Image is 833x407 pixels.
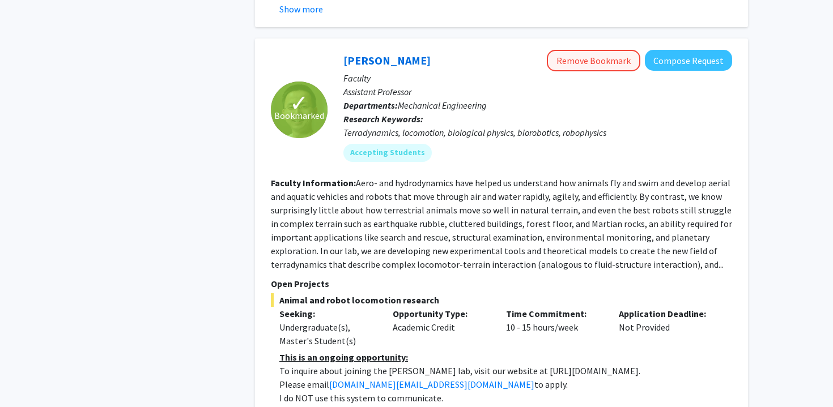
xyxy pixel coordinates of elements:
[271,177,356,188] b: Faculty Information:
[398,100,487,111] span: Mechanical Engineering
[343,144,432,162] mat-chip: Accepting Students
[610,307,724,348] div: Not Provided
[271,177,732,270] fg-read-more: Aero- and hydrodynamics have helped us understand how animals fly and swim and develop aerial and...
[343,71,732,85] p: Faculty
[279,320,376,348] div: Undergraduate(s), Master's Student(s)
[274,109,324,122] span: Bookmarked
[498,307,611,348] div: 10 - 15 hours/week
[619,307,715,320] p: Application Deadline:
[290,97,309,109] span: ✓
[271,277,732,290] p: Open Projects
[279,307,376,320] p: Seeking:
[279,378,732,391] p: Please email to apply.
[343,100,398,111] b: Departments:
[506,307,602,320] p: Time Commitment:
[8,356,48,399] iframe: Chat
[279,364,732,378] p: To inquire about joining the [PERSON_NAME] lab, visit our website at [URL][DOMAIN_NAME].
[271,293,732,307] span: Animal and robot locomotion research
[343,85,732,98] p: Assistant Professor
[343,53,431,67] a: [PERSON_NAME]
[343,126,732,139] div: Terradynamics, locomotion, biological physics, biorobotics, robophysics
[645,50,732,71] button: Compose Request to Chen Li
[393,307,489,320] p: Opportunity Type:
[279,391,732,405] p: I do NOT use this system to communicate.
[329,379,534,390] a: [DOMAIN_NAME][EMAIL_ADDRESS][DOMAIN_NAME]
[343,113,423,125] b: Research Keywords:
[279,2,323,16] button: Show more
[547,50,640,71] button: Remove Bookmark
[384,307,498,348] div: Academic Credit
[279,352,408,363] u: This is an ongoing opportunity:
